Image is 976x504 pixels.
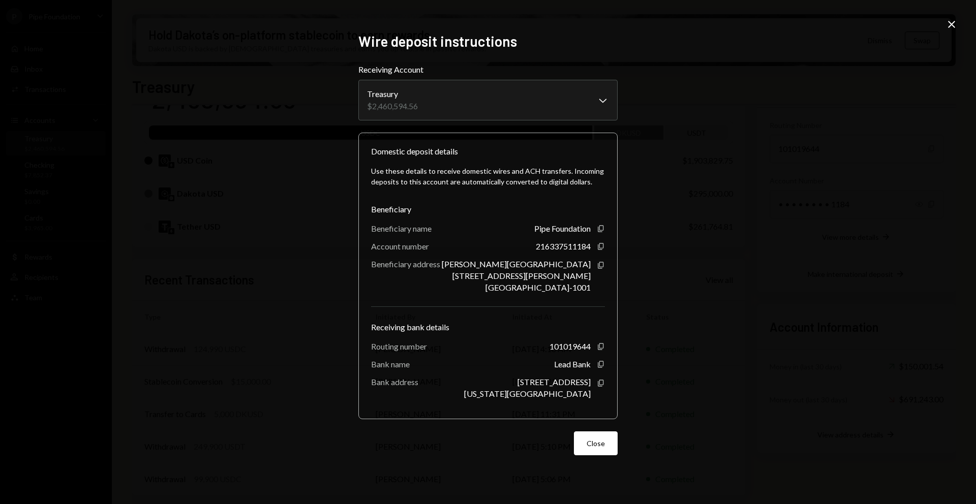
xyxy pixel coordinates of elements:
[574,431,618,455] button: Close
[517,377,591,387] div: [STREET_ADDRESS]
[554,359,591,369] div: Lead Bank
[442,259,591,269] div: [PERSON_NAME][GEOGRAPHIC_DATA]
[485,282,591,292] div: [GEOGRAPHIC_DATA]-1001
[358,64,618,76] label: Receiving Account
[550,341,591,351] div: 101019644
[371,359,410,369] div: Bank name
[371,203,605,215] div: Beneficiary
[464,389,591,398] div: [US_STATE][GEOGRAPHIC_DATA]
[371,224,432,233] div: Beneficiary name
[371,377,418,387] div: Bank address
[371,166,605,187] div: Use these details to receive domestic wires and ACH transfers. Incoming deposits to this account ...
[371,241,429,251] div: Account number
[371,259,440,269] div: Beneficiary address
[534,224,591,233] div: Pipe Foundation
[358,31,618,51] h2: Wire deposit instructions
[452,271,591,280] div: [STREET_ADDRESS][PERSON_NAME]
[536,241,591,251] div: 216337511184
[371,145,458,157] div: Domestic deposit details
[371,321,605,333] div: Receiving bank details
[371,341,427,351] div: Routing number
[358,80,618,120] button: Receiving Account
